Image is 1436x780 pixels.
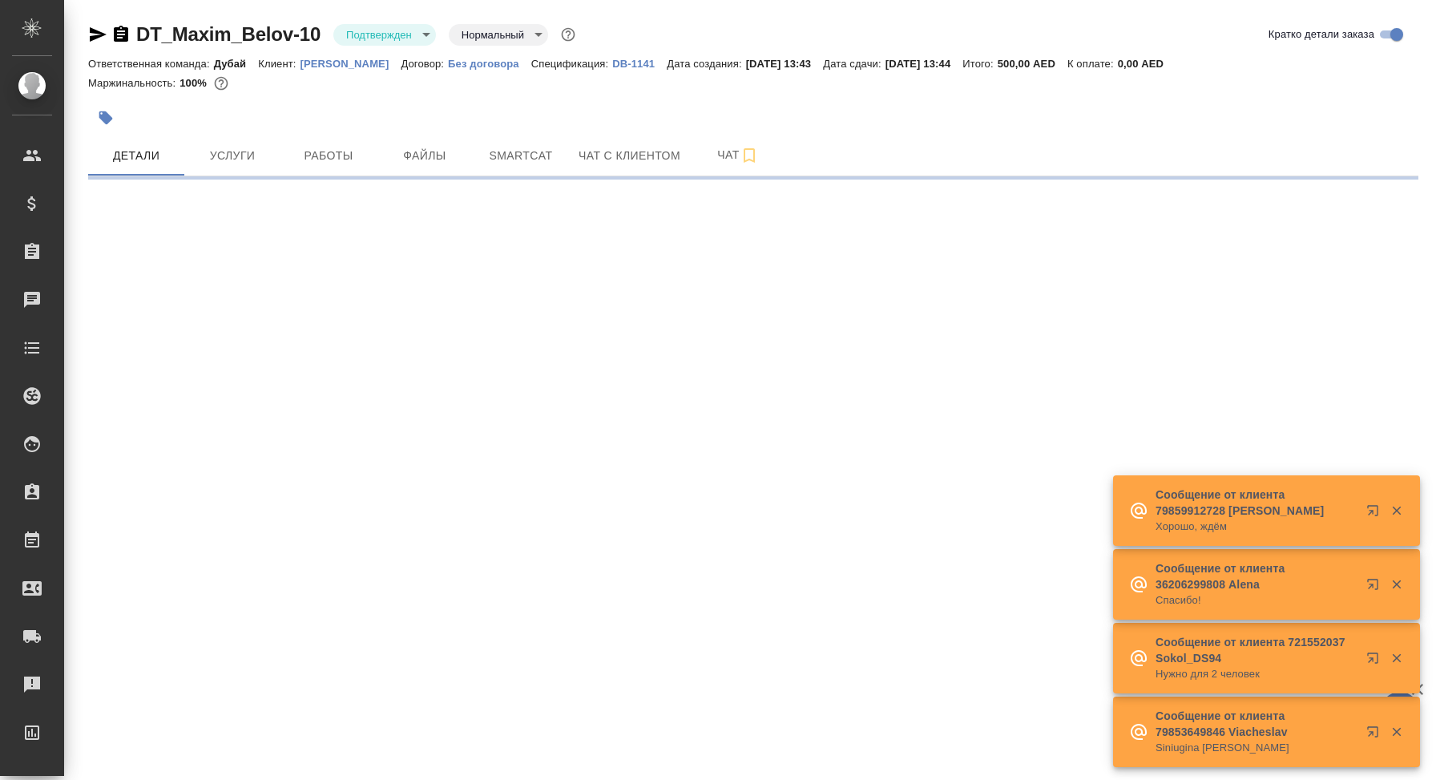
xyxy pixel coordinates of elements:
[1380,577,1413,592] button: Закрыть
[1380,725,1413,739] button: Закрыть
[341,28,417,42] button: Подтвержден
[746,58,824,70] p: [DATE] 13:43
[962,58,997,70] p: Итого:
[449,24,548,46] div: Подтвержден
[301,56,401,70] a: [PERSON_NAME]
[333,24,436,46] div: Подтвержден
[1156,519,1356,535] p: Хорошо, ждём
[258,58,300,70] p: Клиент:
[1357,716,1395,754] button: Открыть в новой вкладке
[998,58,1067,70] p: 500,00 AED
[1156,560,1356,592] p: Сообщение от клиента 36206299808 Alena
[98,146,175,166] span: Детали
[579,146,680,166] span: Чат с клиентом
[290,146,367,166] span: Работы
[1380,503,1413,518] button: Закрыть
[179,77,211,89] p: 100%
[194,146,271,166] span: Услуги
[457,28,529,42] button: Нормальный
[612,58,667,70] p: DB-1141
[401,58,448,70] p: Договор:
[1357,495,1395,533] button: Открыть в новой вкладке
[301,58,401,70] p: [PERSON_NAME]
[88,58,214,70] p: Ответственная команда:
[885,58,963,70] p: [DATE] 13:44
[558,24,579,45] button: Доп статусы указывают на важность/срочность заказа
[1357,568,1395,607] button: Открыть в новой вкладке
[88,25,107,44] button: Скопировать ссылку для ЯМессенджера
[136,23,321,45] a: DT_Maxim_Belov-10
[1156,487,1356,519] p: Сообщение от клиента 79859912728 [PERSON_NAME]
[1156,740,1356,756] p: Siniugina [PERSON_NAME]
[1118,58,1176,70] p: 0,00 AED
[448,56,531,70] a: Без договора
[1380,651,1413,665] button: Закрыть
[88,77,179,89] p: Маржинальность:
[1067,58,1118,70] p: К оплате:
[1156,708,1356,740] p: Сообщение от клиента 79853649846 Viacheslav
[1156,634,1356,666] p: Сообщение от клиента 721552037 Sokol_DS94
[1357,642,1395,681] button: Открыть в новой вкладке
[700,145,776,165] span: Чат
[214,58,259,70] p: Дубай
[1156,592,1356,608] p: Спасибо!
[482,146,559,166] span: Smartcat
[1269,26,1374,42] span: Кратко детали заказа
[1156,666,1356,682] p: Нужно для 2 человек
[88,100,123,135] button: Добавить тэг
[667,58,745,70] p: Дата создания:
[211,73,232,94] button: 0.00 AED;
[740,146,759,165] svg: Подписаться
[448,58,531,70] p: Без договора
[531,58,612,70] p: Спецификация:
[612,56,667,70] a: DB-1141
[823,58,885,70] p: Дата сдачи:
[386,146,463,166] span: Файлы
[111,25,131,44] button: Скопировать ссылку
